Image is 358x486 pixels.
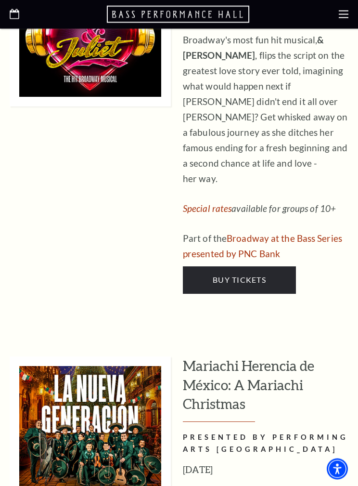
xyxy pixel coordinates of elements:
[183,203,336,214] em: available for groups of 10+
[183,267,296,294] a: Buy Tickets
[10,9,19,20] a: Open this option
[183,462,348,478] h3: [DATE]
[183,233,342,260] a: Broadway at the Bass Series presented by PNC Bank
[183,231,348,262] p: Part of the
[107,5,251,24] a: Open this option
[183,203,231,214] a: Special rates
[213,276,266,285] span: Buy Tickets
[327,459,348,480] div: Accessibility Menu
[183,33,348,187] p: Broadway's most fun hit musical, , flips the script on the greatest love story ever told, imagini...
[183,357,348,423] h3: Mariachi Herencia de México: A Mariachi Christmas
[183,432,348,456] h2: PRESENTED BY PERFORMING ARTS [GEOGRAPHIC_DATA]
